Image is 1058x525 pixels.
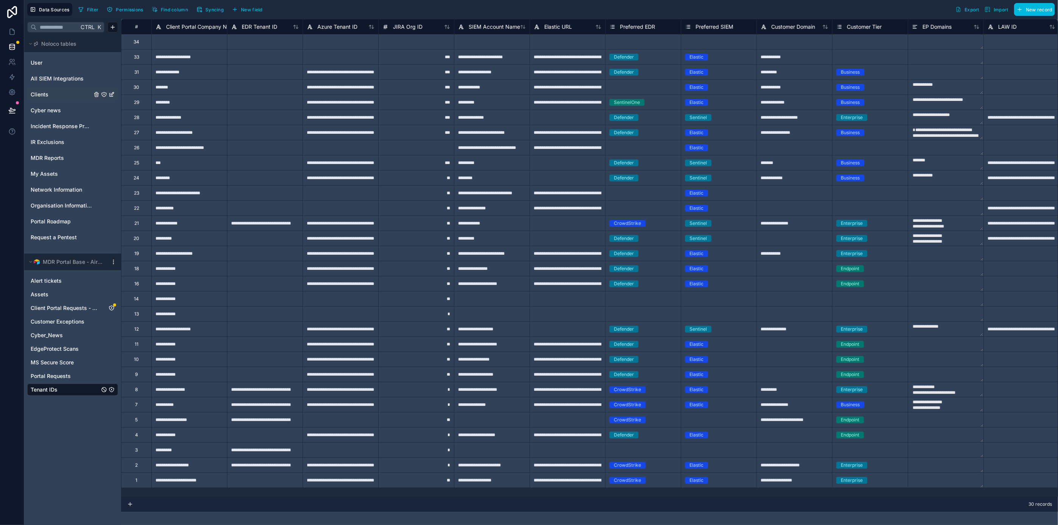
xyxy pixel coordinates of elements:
[31,107,92,114] a: Cyber news
[31,59,92,67] a: User
[31,372,71,380] span: Portal Requests
[982,3,1011,16] button: Import
[690,69,704,76] div: Elastic
[116,7,143,12] span: Permissions
[696,23,733,31] span: Preferred SIEM
[134,160,139,166] div: 25
[27,370,118,382] div: Portal Requests
[31,345,79,353] span: EdgeProtect Scans
[229,4,265,15] button: New field
[134,99,139,105] div: 29
[31,277,62,285] span: Alert tickets
[614,235,634,242] div: Defender
[31,202,92,209] a: Organisation Information
[469,23,520,31] span: SIEM Account Name
[31,75,84,82] span: All SIEM Integrations
[31,154,92,162] a: MDR Reports
[31,234,92,241] a: Request a Pentest
[134,281,139,287] div: 16
[135,462,138,468] div: 2
[841,477,863,484] div: Enterprise
[31,91,48,98] span: Clients
[134,356,139,362] div: 10
[841,386,863,393] div: Enterprise
[393,23,423,31] span: JIRA Org ID
[31,359,99,366] a: MS Secure Score
[135,432,138,438] div: 4
[953,3,982,16] button: Export
[27,57,118,69] div: User
[31,138,64,146] span: IR Exclusions
[31,138,92,146] a: IR Exclusions
[614,371,634,378] div: Defender
[690,280,704,287] div: Elastic
[690,356,704,363] div: Elastic
[31,186,92,194] a: Network Information
[27,88,118,101] div: Clients
[841,280,859,287] div: Endpoint
[614,432,634,438] div: Defender
[31,186,82,194] span: Network Information
[134,69,139,75] div: 31
[690,144,704,151] div: Elastic
[75,4,101,15] button: Filter
[27,215,118,228] div: Portal Roadmap
[27,231,118,243] div: Request a Pentest
[31,122,92,130] a: Incident Response Preference
[194,4,226,15] button: Syncing
[690,477,704,484] div: Elastic
[994,7,1008,12] span: Import
[690,371,704,378] div: Elastic
[841,326,863,333] div: Enterprise
[39,7,70,12] span: Data Sources
[34,259,40,265] img: Airtable Logo
[841,401,860,408] div: Business
[31,170,58,178] span: My Assets
[104,4,146,15] button: Permissions
[1011,3,1055,16] a: New record
[27,200,118,212] div: Organisation Information
[27,184,118,196] div: Network Information
[31,318,84,325] span: Customer Exceptions
[690,401,704,408] div: Elastic
[27,168,118,180] div: My Assets
[242,23,277,31] span: EDR Tenant ID
[614,220,641,227] div: CrowdStrike
[998,23,1017,31] span: LAW ID
[965,7,979,12] span: Export
[690,99,704,106] div: Elastic
[31,386,99,393] a: Tenant IDs
[841,250,863,257] div: Enterprise
[134,39,139,45] div: 34
[841,220,863,227] div: Enterprise
[690,175,707,181] div: Sentinel
[31,304,99,312] span: Client Portal Requests - Sync from [GEOGRAPHIC_DATA]
[127,24,146,29] div: #
[841,235,863,242] div: Enterprise
[135,387,138,393] div: 8
[690,432,704,438] div: Elastic
[41,40,76,48] span: Noloco tables
[149,4,191,15] button: Find column
[31,318,99,325] a: Customer Exceptions
[134,266,139,272] div: 18
[134,251,139,257] div: 19
[134,190,139,196] div: 23
[134,145,139,151] div: 26
[31,218,92,225] a: Portal Roadmap
[614,114,634,121] div: Defender
[614,160,634,166] div: Defender
[27,39,113,49] button: Noloco tables
[134,235,139,242] div: 20
[614,386,641,393] div: CrowdStrike
[27,257,107,267] button: Airtable LogoMDR Portal Base - Airtable
[690,235,707,242] div: Sentinel
[134,175,139,181] div: 24
[31,291,48,298] span: Assets
[690,250,704,257] div: Elastic
[134,54,139,60] div: 33
[31,331,63,339] span: Cyber_News
[841,265,859,272] div: Endpoint
[841,175,860,181] div: Business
